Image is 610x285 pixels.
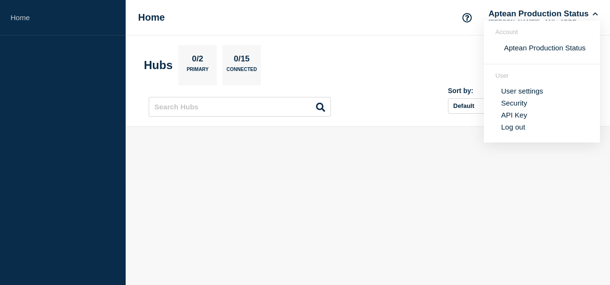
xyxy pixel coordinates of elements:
[457,8,477,28] button: Support
[487,19,587,25] p: [PERSON_NAME][EMAIL_ADDRESS][DOMAIN_NAME]
[230,54,253,67] p: 0/15
[188,54,207,67] p: 0/2
[487,9,599,19] button: Aptean Production Status
[149,97,331,117] input: Search Hubs
[138,12,165,23] h1: Home
[448,98,510,114] select: Sort by
[501,87,543,95] a: User settings
[501,123,525,131] button: Log out
[448,87,510,95] div: Sort by:
[187,67,209,77] p: Primary
[226,67,257,77] p: Connected
[501,111,527,119] a: API Key
[495,72,588,79] header: User
[144,59,173,72] h2: Hubs
[501,43,588,52] button: Aptean Production Status
[495,28,588,36] header: Account
[501,99,527,107] a: Security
